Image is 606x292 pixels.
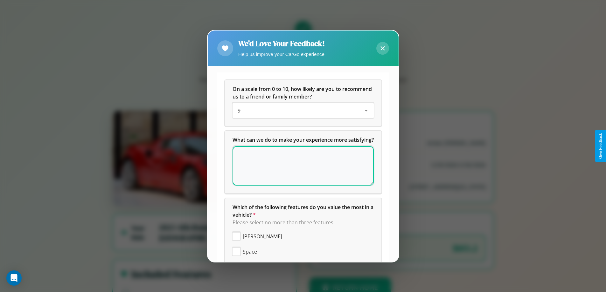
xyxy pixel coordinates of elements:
span: Which of the following features do you value the most in a vehicle? [233,204,375,218]
h5: On a scale from 0 to 10, how likely are you to recommend us to a friend or family member? [233,85,374,100]
div: Give Feedback [598,133,603,159]
span: 9 [238,107,240,114]
span: On a scale from 0 to 10, how likely are you to recommend us to a friend or family member? [233,85,373,100]
div: On a scale from 0 to 10, how likely are you to recommend us to a friend or family member? [233,103,374,118]
span: Please select no more than three features. [233,219,335,226]
h2: We'd Love Your Feedback! [238,38,325,49]
div: Open Intercom Messenger [6,270,22,286]
span: Space [243,248,257,255]
span: [PERSON_NAME] [243,233,282,240]
span: What can we do to make your experience more satisfying? [233,136,374,143]
div: On a scale from 0 to 10, how likely are you to recommend us to a friend or family member? [225,80,381,126]
p: Help us improve your CarGo experience [238,50,325,58]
